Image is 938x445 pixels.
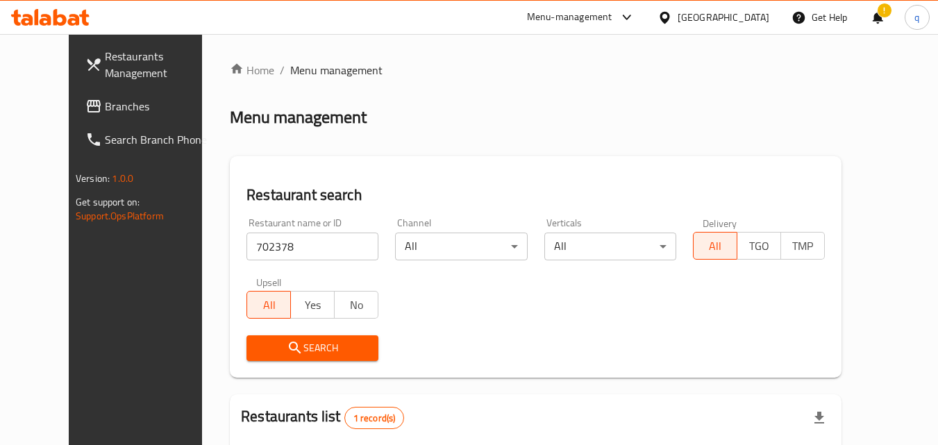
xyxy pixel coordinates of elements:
[76,193,140,211] span: Get support on:
[780,232,825,260] button: TMP
[344,407,405,429] div: Total records count
[74,90,226,123] a: Branches
[253,295,285,315] span: All
[105,131,215,148] span: Search Branch Phone
[258,339,367,357] span: Search
[743,236,776,256] span: TGO
[76,207,164,225] a: Support.OpsPlatform
[334,291,378,319] button: No
[241,406,404,429] h2: Restaurants list
[290,291,335,319] button: Yes
[74,123,226,156] a: Search Branch Phone
[230,62,841,78] nav: breadcrumb
[914,10,919,25] span: q
[787,236,819,256] span: TMP
[74,40,226,90] a: Restaurants Management
[280,62,285,78] li: /
[290,62,383,78] span: Menu management
[246,233,378,260] input: Search for restaurant name or ID..
[296,295,329,315] span: Yes
[246,335,378,361] button: Search
[699,236,732,256] span: All
[345,412,404,425] span: 1 record(s)
[678,10,769,25] div: [GEOGRAPHIC_DATA]
[395,233,527,260] div: All
[105,48,215,81] span: Restaurants Management
[527,9,612,26] div: Menu-management
[230,62,274,78] a: Home
[256,277,282,287] label: Upsell
[693,232,737,260] button: All
[703,218,737,228] label: Delivery
[76,169,110,187] span: Version:
[112,169,133,187] span: 1.0.0
[544,233,676,260] div: All
[246,291,291,319] button: All
[803,401,836,435] div: Export file
[230,106,367,128] h2: Menu management
[340,295,373,315] span: No
[246,185,825,205] h2: Restaurant search
[737,232,781,260] button: TGO
[105,98,215,115] span: Branches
